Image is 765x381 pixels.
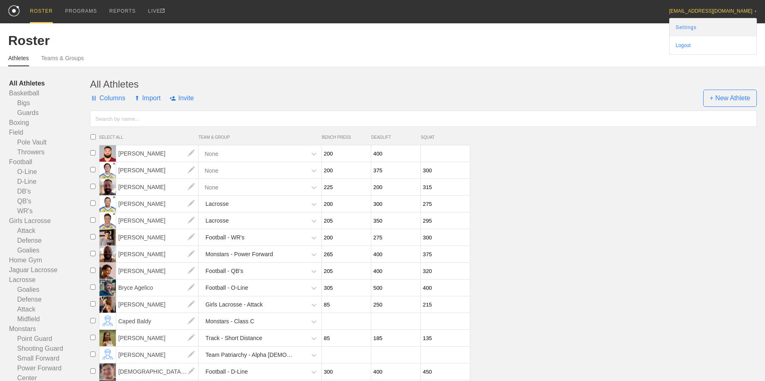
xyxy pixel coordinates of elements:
[116,301,199,308] a: [PERSON_NAME]
[41,55,84,65] a: Teams & Groups
[9,118,90,128] a: Boxing
[116,212,199,229] span: [PERSON_NAME]
[9,187,90,196] a: DB's
[205,230,244,245] div: Football - WR's
[116,363,199,380] span: [DEMOGRAPHIC_DATA][PERSON_NAME]
[9,275,90,285] a: Lacrosse
[9,344,90,354] a: Shooting Guard
[9,108,90,118] a: Guards
[9,304,90,314] a: Attack
[205,280,248,295] div: Football - O-Line
[183,347,199,363] img: edit.png
[169,86,194,110] span: Invite
[205,314,254,329] div: Monstars - Class C
[205,213,229,228] div: Lacrosse
[9,196,90,206] a: QB's
[754,9,757,14] div: ▼
[9,354,90,363] a: Small Forward
[8,5,20,16] img: logo
[99,135,199,140] span: SELECT ALL
[9,216,90,226] a: Girls Lacrosse
[205,264,243,279] div: Football - QB's
[9,79,90,88] a: All Athletes
[205,331,262,346] div: Track - Short Distance
[8,55,29,66] a: Athletes
[8,33,757,48] div: Roster
[183,179,199,195] img: edit.png
[116,150,199,157] a: [PERSON_NAME]
[183,363,199,380] img: edit.png
[116,179,199,195] span: [PERSON_NAME]
[116,263,199,279] span: [PERSON_NAME]
[134,86,160,110] span: Import
[205,180,218,195] div: None
[116,368,199,375] a: [DEMOGRAPHIC_DATA][PERSON_NAME]
[205,364,248,379] div: Football - D-Line
[116,334,199,341] a: [PERSON_NAME]
[116,183,199,190] a: [PERSON_NAME]
[9,324,90,334] a: Monstars
[183,212,199,229] img: edit.png
[183,313,199,329] img: edit.png
[90,110,757,127] input: Search by name...
[9,177,90,187] a: D-Line
[205,247,273,262] div: Monstars - Power Forward
[9,157,90,167] a: Football
[9,88,90,98] a: Basketball
[322,135,367,140] span: BENCH PRESS
[9,226,90,236] a: Attack
[116,229,199,246] span: [PERSON_NAME]
[9,138,90,147] a: Pole Vault
[9,314,90,324] a: Midfield
[205,163,218,178] div: None
[183,280,199,296] img: edit.png
[183,162,199,178] img: edit.png
[9,255,90,265] a: Home Gym
[116,250,199,257] a: [PERSON_NAME]
[116,347,199,363] span: [PERSON_NAME]
[116,284,199,291] a: Bryce Agelico
[183,330,199,346] img: edit.png
[116,330,199,346] span: [PERSON_NAME]
[116,318,199,325] a: Caped Baldy
[116,296,199,313] span: [PERSON_NAME]
[183,229,199,246] img: edit.png
[205,196,229,212] div: Lacrosse
[116,351,199,358] a: [PERSON_NAME]
[116,145,199,162] span: [PERSON_NAME]
[116,313,199,329] span: Caped Baldy
[116,196,199,212] span: [PERSON_NAME]
[205,146,218,161] div: None
[670,18,756,36] a: Settings
[618,286,765,381] iframe: Chat Widget
[9,334,90,344] a: Point Guard
[9,295,90,304] a: Defense
[9,246,90,255] a: Goalies
[116,217,199,224] a: [PERSON_NAME]
[116,280,199,296] span: Bryce Agelico
[199,135,322,140] span: TEAM & GROUP
[90,86,125,110] span: Columns
[183,263,199,279] img: edit.png
[9,363,90,373] a: Power Forward
[205,297,263,312] div: Girls Lacrosse - Attack
[9,98,90,108] a: Bigs
[183,145,199,162] img: edit.png
[183,246,199,262] img: edit.png
[116,162,199,178] span: [PERSON_NAME]
[9,128,90,138] a: Field
[371,135,417,140] span: DEADLIFT
[183,296,199,313] img: edit.png
[9,167,90,177] a: O-Line
[9,147,90,157] a: Throwers
[703,90,757,107] span: + New Athlete
[116,167,199,174] a: [PERSON_NAME]
[421,135,466,140] span: SQUAT
[9,236,90,246] a: Defense
[116,234,199,241] a: [PERSON_NAME]
[116,267,199,274] a: [PERSON_NAME]
[9,285,90,295] a: Goalies
[116,246,199,262] span: [PERSON_NAME]
[116,200,199,207] a: [PERSON_NAME]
